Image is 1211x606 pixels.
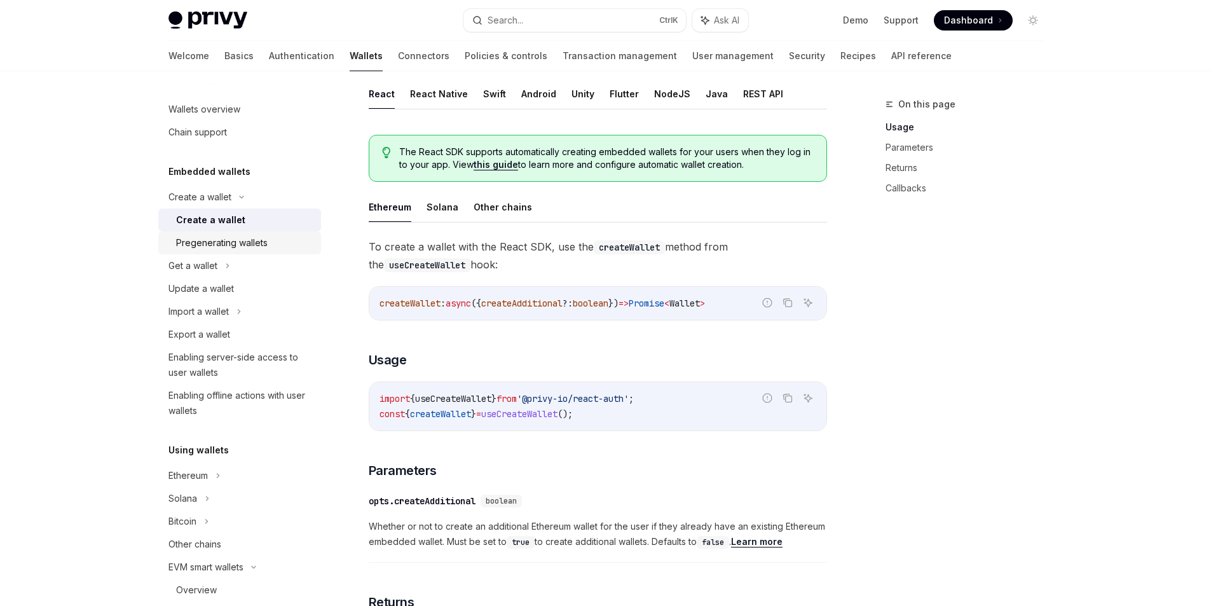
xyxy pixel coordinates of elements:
span: (); [558,408,573,420]
div: Enabling server-side access to user wallets [168,350,313,380]
a: Support [884,14,919,27]
button: NodeJS [654,79,690,109]
span: Wallet [669,298,700,309]
svg: Tip [382,147,391,158]
div: Get a wallet [168,258,217,273]
span: The React SDK supports automatically creating embedded wallets for your users when they log in to... [399,146,813,171]
span: ?: [563,298,573,309]
a: Security [789,41,825,71]
div: Enabling offline actions with user wallets [168,388,313,418]
a: Connectors [398,41,449,71]
div: Wallets overview [168,102,240,117]
span: const [380,408,405,420]
a: User management [692,41,774,71]
span: createWallet [380,298,441,309]
span: Promise [629,298,664,309]
a: Overview [158,579,321,602]
span: boolean [486,496,517,506]
button: Toggle dark mode [1023,10,1043,31]
button: Ethereum [369,192,411,222]
button: React Native [410,79,468,109]
a: Returns [886,158,1053,178]
button: Search...CtrlK [463,9,686,32]
img: light logo [168,11,247,29]
a: Welcome [168,41,209,71]
button: React [369,79,395,109]
button: Unity [571,79,594,109]
span: Whether or not to create an additional Ethereum wallet for the user if they already have an exist... [369,519,827,549]
button: Android [521,79,556,109]
span: Ask AI [714,14,739,27]
a: Wallets [350,41,383,71]
a: Pregenerating wallets [158,231,321,254]
a: this guide [474,159,518,170]
span: }) [608,298,619,309]
span: ; [629,393,634,404]
div: Overview [176,582,217,598]
a: Demo [843,14,868,27]
button: REST API [743,79,783,109]
a: Transaction management [563,41,677,71]
h5: Using wallets [168,443,229,458]
span: } [491,393,496,404]
code: true [507,536,535,549]
a: Enabling offline actions with user wallets [158,384,321,422]
span: boolean [573,298,608,309]
span: from [496,393,517,404]
button: Copy the contents from the code block [779,390,796,406]
a: API reference [891,41,952,71]
a: Basics [224,41,254,71]
a: Other chains [158,533,321,556]
code: createWallet [594,240,665,254]
a: Callbacks [886,178,1053,198]
a: Usage [886,117,1053,137]
a: Chain support [158,121,321,144]
a: Parameters [886,137,1053,158]
span: On this page [898,97,955,112]
a: Policies & controls [465,41,547,71]
span: createWallet [410,408,471,420]
div: Export a wallet [168,327,230,342]
div: Ethereum [168,468,208,483]
span: useCreateWallet [481,408,558,420]
span: Ctrl K [659,15,678,25]
a: Export a wallet [158,323,321,346]
a: Wallets overview [158,98,321,121]
div: Bitcoin [168,514,196,529]
div: Import a wallet [168,304,229,319]
div: Other chains [168,537,221,552]
span: Parameters [369,462,437,479]
button: Solana [427,192,458,222]
button: Copy the contents from the code block [779,294,796,311]
span: createAdditional [481,298,563,309]
h5: Embedded wallets [168,164,250,179]
button: Swift [483,79,506,109]
span: = [476,408,481,420]
div: Solana [168,491,197,506]
button: Ask AI [692,9,748,32]
span: Usage [369,351,407,369]
span: > [700,298,705,309]
a: Dashboard [934,10,1013,31]
div: Create a wallet [176,212,245,228]
span: Dashboard [944,14,993,27]
div: Create a wallet [168,189,231,205]
div: opts.createAdditional [369,495,476,507]
span: < [664,298,669,309]
a: Learn more [731,536,783,547]
button: Ask AI [800,294,816,311]
button: Ask AI [800,390,816,406]
span: ({ [471,298,481,309]
span: { [405,408,410,420]
code: useCreateWallet [384,258,470,272]
button: Report incorrect code [759,390,776,406]
a: Update a wallet [158,277,321,300]
span: async [446,298,471,309]
button: Other chains [474,192,532,222]
a: Recipes [840,41,876,71]
span: { [410,393,415,404]
span: } [471,408,476,420]
div: Pregenerating wallets [176,235,268,251]
div: EVM smart wallets [168,560,243,575]
code: false [697,536,729,549]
